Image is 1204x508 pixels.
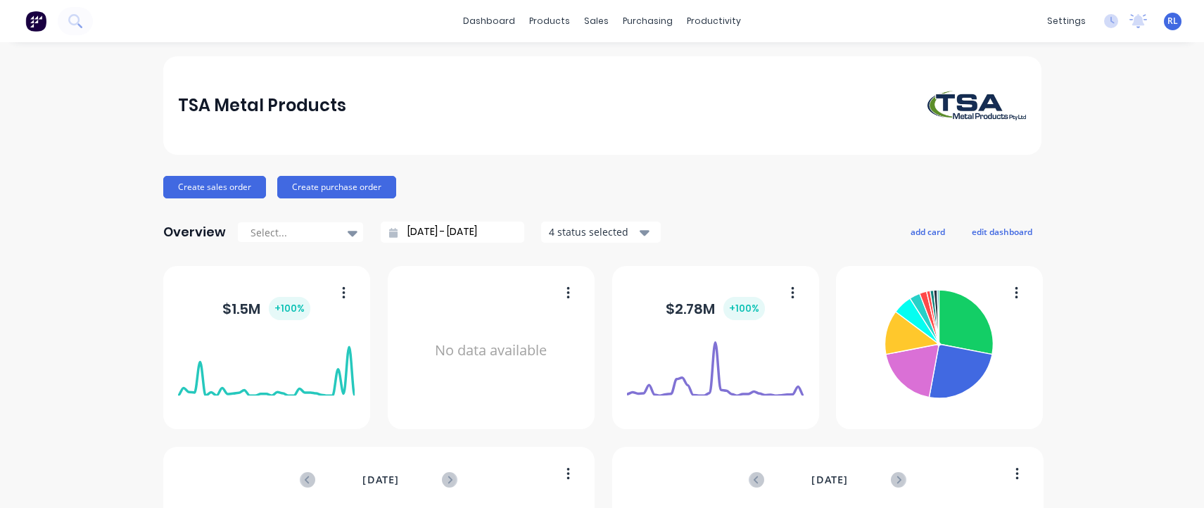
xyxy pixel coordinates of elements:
div: $ 1.5M [222,297,310,320]
div: sales [577,11,616,32]
button: Create sales order [163,176,266,198]
div: $ 2.78M [666,297,765,320]
span: [DATE] [362,472,399,488]
span: [DATE] [811,472,848,488]
div: Overview [163,218,226,246]
div: TSA Metal Products [178,91,346,120]
div: + 100 % [723,297,765,320]
div: productivity [680,11,748,32]
a: dashboard [456,11,522,32]
button: 4 status selected [541,222,661,243]
div: 4 status selected [549,224,638,239]
button: Create purchase order [277,176,396,198]
img: TSA Metal Products [927,91,1026,120]
div: + 100 % [269,297,310,320]
button: add card [901,222,954,241]
div: purchasing [616,11,680,32]
div: No data available [403,284,579,417]
span: RL [1167,15,1178,27]
div: settings [1040,11,1093,32]
div: products [522,11,577,32]
button: edit dashboard [963,222,1041,241]
img: Factory [25,11,46,32]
